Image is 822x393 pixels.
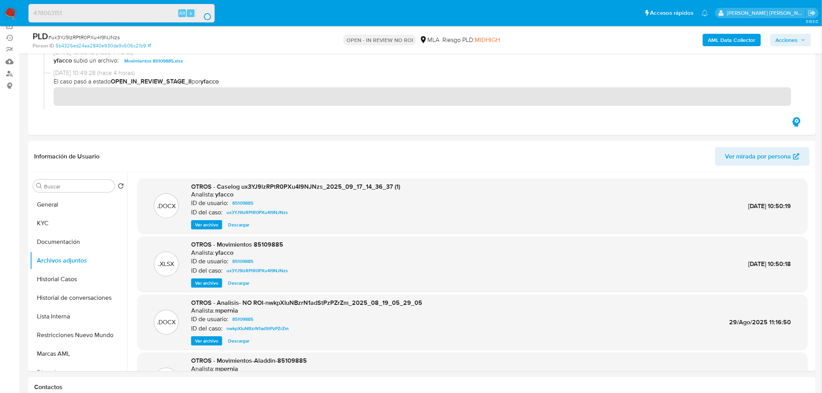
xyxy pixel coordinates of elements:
[191,267,223,275] p: ID del caso:
[179,9,185,17] span: Alt
[442,36,500,44] span: Riesgo PLD:
[191,182,400,191] span: OTROS - Caselog ux3YJ9lzRPtR0PXu4I9NJNzs_2025_09_17_14_36_37 (1)
[34,153,99,160] h1: Información de Usuario
[191,298,422,307] span: OTROS - Analisis- NO ROI-nwkpXIuNBzrN1adStPzPZrZm_2025_08_19_05_29_05
[702,10,708,16] a: Notificaciones
[191,191,214,198] p: Analista:
[749,259,791,268] span: [DATE] 10:50:18
[191,356,307,365] span: OTROS - Movimientos-Aladdin-85109885
[33,42,54,49] b: Person ID
[715,147,810,166] button: Ver mirada por persona
[195,279,218,287] span: Ver archivo
[223,324,292,333] a: nwkpXIuNBzrN1adStPzPZrZm
[475,35,500,44] span: MIDHIGH
[215,365,238,373] h6: mpernia
[226,324,289,333] span: nwkpXIuNBzrN1adStPzPZrZm
[30,233,127,251] button: Documentación
[749,202,791,210] span: [DATE] 10:50:19
[56,42,151,49] a: 5b4326ed24aa2840e930da9c606c21b9
[229,198,256,208] a: 85109885
[33,30,48,42] b: PLD
[770,34,811,46] button: Acciones
[215,191,233,198] h6: yfacco
[34,383,810,391] h1: Contactos
[420,36,439,44] div: MLA
[226,208,288,217] span: ux3YJ9lzRPtR0PXu4I9NJNzs
[191,365,214,373] p: Analista:
[191,209,223,216] p: ID del caso:
[226,266,288,275] span: ux3YJ9lzRPtR0PXu4I9NJNzs
[343,35,416,45] p: OPEN - IN REVIEW NO ROI
[30,344,127,363] button: Marcas AML
[191,307,214,315] p: Analista:
[808,9,816,17] a: Salir
[195,337,218,345] span: Ver archivo
[191,278,222,288] button: Ver archivo
[191,220,222,230] button: Ver archivo
[30,307,127,326] button: Lista Interna
[223,266,291,275] a: ux3YJ9lzRPtR0PXu4I9NJNzs
[806,18,818,24] span: 3.163.0
[191,199,228,207] p: ID de usuario:
[44,183,111,190] input: Buscar
[215,307,238,315] h6: mpernia
[36,183,42,189] button: Buscar
[228,221,249,229] span: Descargar
[191,249,214,257] p: Analista:
[223,208,291,217] a: ux3YJ9lzRPtR0PXu4I9NJNzs
[228,337,249,345] span: Descargar
[191,240,283,249] span: OTROS - Movimientos 85109885
[158,260,174,268] p: .XLSX
[232,257,253,266] span: 85109885
[191,336,222,346] button: Ver archivo
[30,214,127,233] button: KYC
[229,257,256,266] a: 85109885
[191,257,228,265] p: ID de usuario:
[650,9,694,17] span: Accesos rápidos
[730,318,791,327] span: 29/Ago/2025 11:16:50
[157,318,176,327] p: .DOCX
[703,34,761,46] button: AML Data Collector
[191,325,223,332] p: ID del caso:
[776,34,798,46] span: Acciones
[215,249,233,257] h6: yfacco
[232,315,253,324] span: 85109885
[29,8,214,18] input: Buscar usuario o caso...
[30,326,127,344] button: Restricciones Nuevo Mundo
[118,183,124,191] button: Volver al orden por defecto
[224,278,253,288] button: Descargar
[708,34,756,46] b: AML Data Collector
[191,315,228,323] p: ID de usuario:
[224,220,253,230] button: Descargar
[228,279,249,287] span: Descargar
[157,202,176,210] p: .DOCX
[190,9,192,17] span: s
[727,9,806,17] p: roberto.munoz@mercadolibre.com
[232,198,253,208] span: 85109885
[725,147,791,166] span: Ver mirada por persona
[224,336,253,346] button: Descargar
[229,315,256,324] a: 85109885
[196,8,212,19] button: search-icon
[30,251,127,270] button: Archivos adjuntos
[30,195,127,214] button: General
[30,363,127,382] button: Direcciones
[48,33,120,41] span: # ux3YJ9lzRPtR0PXu4I9NJNzs
[30,270,127,289] button: Historial Casos
[30,289,127,307] button: Historial de conversaciones
[195,221,218,229] span: Ver archivo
